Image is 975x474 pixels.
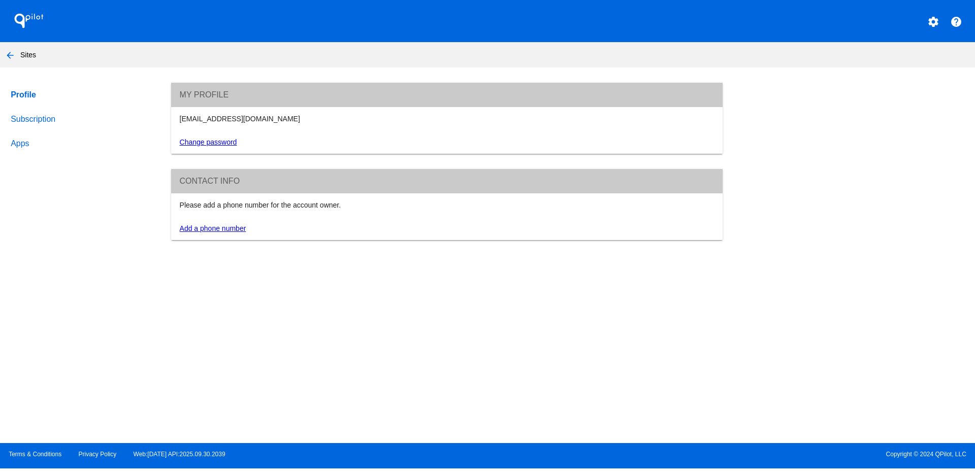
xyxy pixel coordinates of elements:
mat-icon: help [950,16,962,28]
span: Copyright © 2024 QPilot, LLC [496,451,966,458]
a: Change password [180,138,237,146]
span: Contact info [180,177,240,185]
a: Add a phone number [180,224,246,232]
a: Terms & Conditions [9,451,61,458]
a: Privacy Policy [79,451,117,458]
a: Profile [9,83,154,107]
mat-icon: arrow_back [4,49,16,61]
a: Apps [9,131,154,156]
div: Please add a phone number for the account owner. [174,201,720,209]
a: Web:[DATE] API:2025.09.30.2039 [134,451,225,458]
mat-icon: settings [927,16,939,28]
h1: QPilot [9,11,49,31]
a: Subscription [9,107,154,131]
div: [EMAIL_ADDRESS][DOMAIN_NAME] [174,115,720,123]
span: My Profile [180,90,229,99]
